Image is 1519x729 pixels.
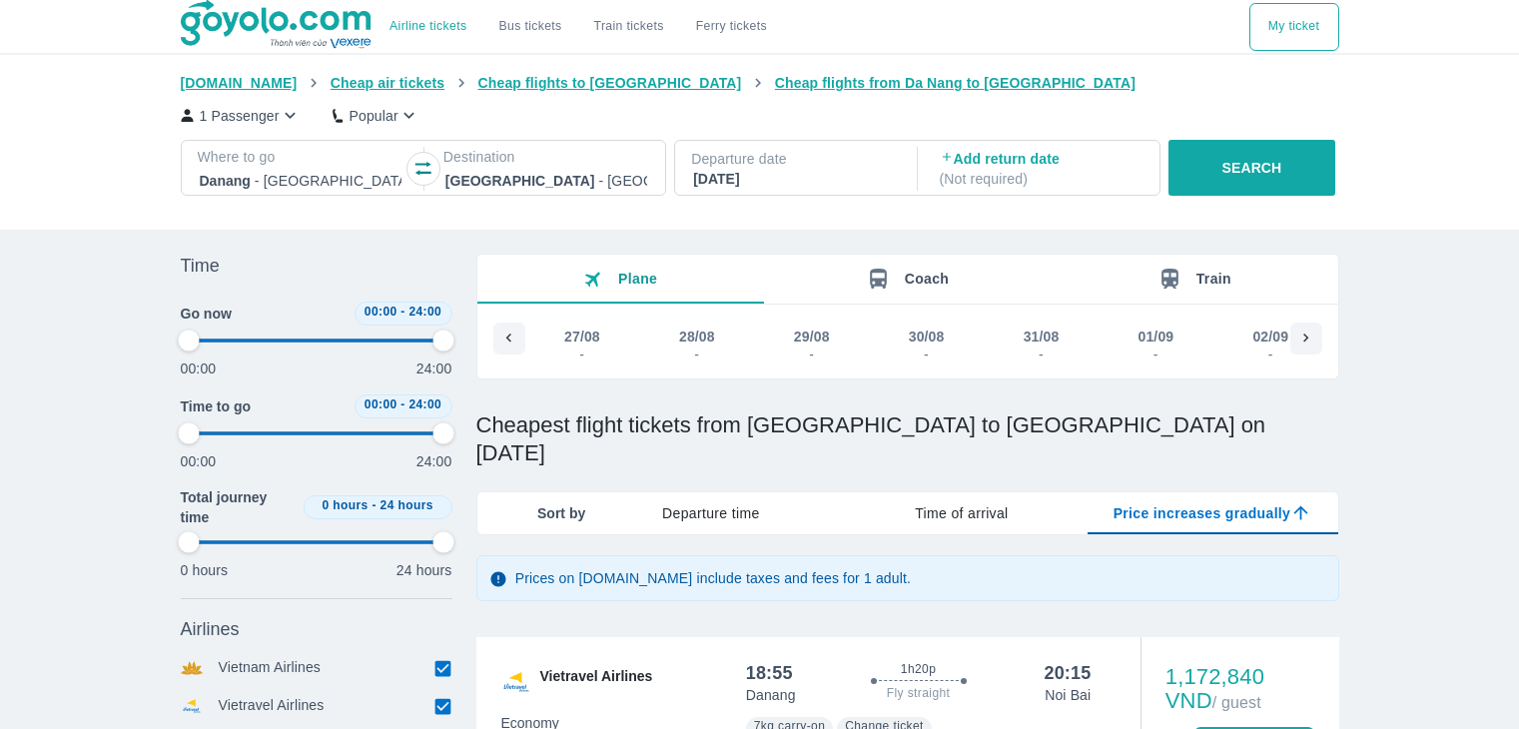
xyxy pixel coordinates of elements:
[775,75,901,91] font: Cheap flights from
[915,505,1008,521] font: Time of arrival
[181,75,298,91] font: [DOMAIN_NAME]
[984,75,1136,91] font: [GEOGRAPHIC_DATA]
[181,306,232,322] font: Go now
[374,3,783,51] div: choose transportation mode
[500,666,532,698] img: VU
[540,668,653,684] font: Vietravel Airlines
[181,619,240,639] font: Airlines
[594,19,664,33] font: Train tickets
[1045,687,1091,703] font: Noi Bai
[940,171,945,187] font: (
[1168,140,1335,196] button: SEARCH
[333,105,419,126] button: Popular
[585,492,1337,534] div: lab API tabs example
[1139,327,1174,347] div: 01/09
[746,663,793,683] font: 18:55
[400,305,404,319] font: -
[679,327,715,347] div: 28/08
[795,347,829,363] div: -
[1024,327,1060,347] div: 31/08
[181,453,217,469] font: 00:00
[478,75,586,91] font: Cheap flights to
[380,498,433,512] font: 24 hours
[967,75,980,91] font: to
[746,687,796,703] font: Danang
[1221,160,1281,176] font: SEARCH
[944,171,1023,187] font: Not required
[181,489,268,525] font: Total journey time
[794,327,830,347] div: 29/08
[331,75,444,91] font: Cheap air tickets
[680,347,714,363] div: -
[350,108,398,124] font: Popular
[691,151,787,167] font: Departure date
[408,305,441,319] font: 24:00
[1196,271,1231,287] font: Train
[181,73,1339,93] nav: breadcrumb
[181,256,220,276] font: Time
[372,498,376,512] font: -
[400,397,404,411] font: -
[219,697,325,713] font: Vietravel Airlines
[662,505,760,521] font: Departure time
[1212,694,1261,711] font: / guest
[909,327,945,347] div: 30/08
[181,398,252,414] font: Time to go
[181,562,229,578] font: 0 hours
[564,327,600,347] div: 27/08
[565,347,599,363] div: -
[1268,19,1319,33] font: My ticket
[365,397,397,411] font: 00:00
[537,505,585,521] font: Sort by
[525,323,1290,366] div: scrollable date and price
[389,19,466,34] a: Airline tickets
[396,562,452,578] font: 24 hours
[389,19,466,33] font: Airline tickets
[696,19,767,33] font: Ferry tickets
[910,347,944,363] div: -
[1253,347,1287,363] div: -
[618,271,657,287] font: Plane
[408,397,441,411] font: 24:00
[1139,347,1173,363] div: -
[901,662,936,676] font: 1h20p
[181,105,301,126] button: 1 Passenger
[1023,171,1028,187] font: )
[476,412,1266,465] font: Cheapest flight tickets from [GEOGRAPHIC_DATA] to [GEOGRAPHIC_DATA] on [DATE]
[954,151,1060,167] font: Add return date
[416,361,452,376] font: 24:00
[323,498,369,512] font: 0 hours
[498,19,561,33] font: Bus tickets
[693,171,739,187] font: [DATE]
[498,19,561,34] a: Bus tickets
[443,149,515,165] font: Destination
[1165,664,1264,713] font: 1,172,840 VND
[416,453,452,469] font: 24:00
[198,149,276,165] font: Where to go
[515,570,911,586] font: Prices on [DOMAIN_NAME] include taxes and fees for 1 adult.
[1025,347,1059,363] div: -
[219,659,322,675] font: Vietnam Airlines
[905,75,963,91] font: Da Nang
[905,271,950,287] font: Coach
[1252,327,1288,347] div: 02/09
[1249,3,1339,51] div: choose transportation mode
[181,361,217,376] font: 00:00
[1044,663,1091,683] font: 20:15
[590,75,742,91] font: [GEOGRAPHIC_DATA]
[365,305,397,319] font: 00:00
[1114,505,1291,521] font: Price increases gradually
[200,108,280,124] font: 1 Passenger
